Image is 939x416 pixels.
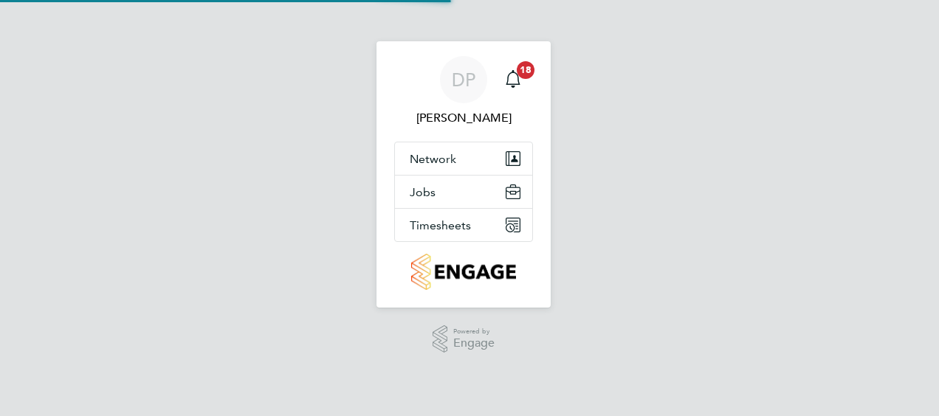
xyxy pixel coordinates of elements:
nav: Main navigation [376,41,551,308]
span: David Pratt [394,109,533,127]
a: Powered byEngage [433,325,495,353]
button: Network [395,142,532,175]
a: DP[PERSON_NAME] [394,56,533,127]
button: Jobs [395,176,532,208]
span: Jobs [410,185,436,199]
button: Timesheets [395,209,532,241]
span: Powered by [453,325,495,338]
span: Network [410,152,456,166]
img: countryside-properties-logo-retina.png [411,254,515,290]
a: 18 [498,56,528,103]
span: 18 [517,61,534,79]
a: Go to home page [394,254,533,290]
span: DP [452,70,475,89]
span: Engage [453,337,495,350]
span: Timesheets [410,218,471,232]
